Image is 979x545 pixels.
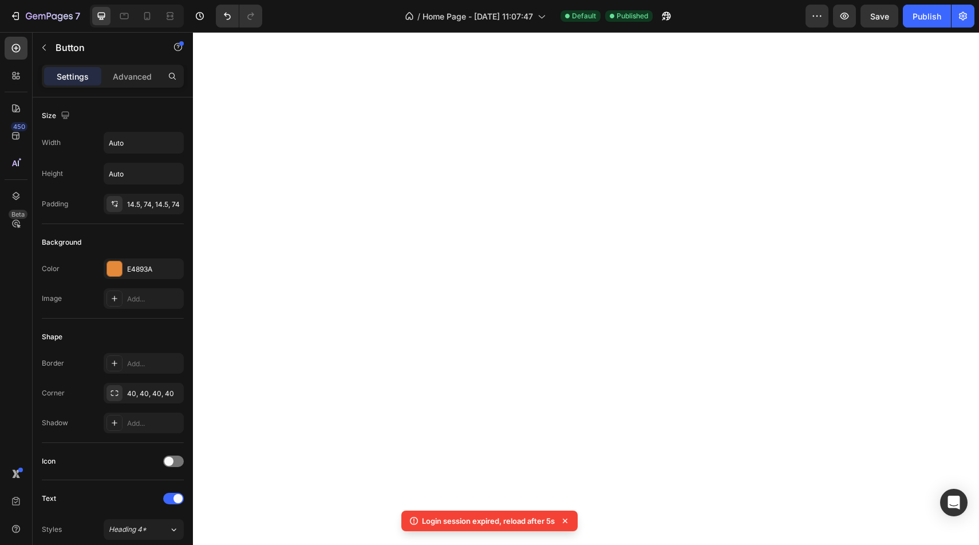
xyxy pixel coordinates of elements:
button: Publish [903,5,951,28]
div: Size [42,108,72,124]
iframe: Design area [193,32,979,545]
p: Button [56,41,153,54]
div: Add... [127,359,181,369]
div: Open Intercom Messenger [940,489,968,516]
p: Login session expired, reload after 5s [422,515,555,527]
div: Text [42,493,56,504]
div: Color [42,264,60,274]
div: Width [42,138,61,148]
div: Undo/Redo [216,5,262,28]
div: 450 [11,122,27,131]
p: Settings [57,70,89,83]
button: Heading 4* [104,519,184,540]
p: Advanced [113,70,152,83]
div: Corner [42,388,65,398]
div: Beta [9,210,27,219]
span: Save [870,11,889,21]
p: 7 [75,9,80,23]
div: E4893A [127,264,181,275]
div: 14.5, 74, 14.5, 74 [127,199,181,210]
button: Save [860,5,898,28]
div: Icon [42,456,56,466]
span: Default [572,11,596,21]
input: Auto [104,163,183,184]
div: Shadow [42,418,68,428]
div: Height [42,168,63,179]
div: Publish [913,10,941,22]
div: Border [42,358,64,368]
button: 7 [5,5,85,28]
div: Shape [42,332,62,342]
div: Padding [42,199,68,209]
div: Styles [42,524,62,535]
div: Image [42,293,62,304]
span: / [417,10,420,22]
span: Published [617,11,648,21]
div: Add... [127,294,181,304]
input: Auto [104,132,183,153]
div: Background [42,237,81,248]
div: Add... [127,418,181,429]
span: Home Page - [DATE] 11:07:47 [423,10,533,22]
div: 40, 40, 40, 40 [127,389,181,399]
span: Heading 4* [109,524,147,535]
